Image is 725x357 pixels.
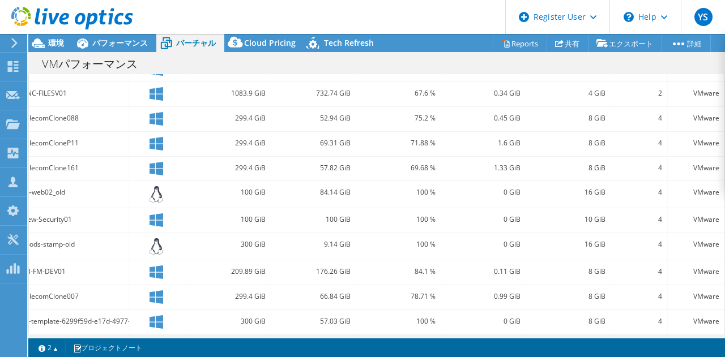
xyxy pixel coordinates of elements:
[616,137,662,149] div: 4
[361,290,436,303] div: 78.71 %
[65,341,150,355] a: プロジェクトノート
[531,186,605,199] div: 16 GiB
[588,35,662,52] a: エクスポート
[616,238,662,251] div: 4
[673,213,719,226] div: VMware
[361,162,436,174] div: 69.68 %
[361,238,436,251] div: 100 %
[547,35,588,52] a: 共有
[22,315,124,328] div: cp-template-6299f59d-e17d-4977-bf68-ec99209a7325
[276,112,351,124] div: 52.94 GiB
[22,265,124,278] div: BB-FM-DEV01
[191,238,266,251] div: 300 GiB
[531,162,605,174] div: 8 GiB
[37,58,155,70] h1: VMパフォーマンス
[276,315,351,328] div: 57.03 GiB
[176,37,216,48] span: バーチャル
[276,213,351,226] div: 100 GiB
[531,213,605,226] div: 10 GiB
[191,186,266,199] div: 100 GiB
[673,315,719,328] div: VMware
[493,35,547,52] a: Reports
[531,290,605,303] div: 8 GiB
[191,315,266,328] div: 300 GiB
[191,265,266,278] div: 209.89 GiB
[446,162,521,174] div: 1.33 GiB
[361,265,436,278] div: 84.1 %
[662,35,711,52] a: 詳細
[276,265,351,278] div: 176.26 GiB
[22,162,124,174] div: TelecomClone161
[446,137,521,149] div: 1.6 GiB
[694,8,713,26] span: YS
[446,315,521,328] div: 0 GiB
[531,112,605,124] div: 8 GiB
[361,213,436,226] div: 100 %
[191,137,266,149] div: 299.4 GiB
[673,238,719,251] div: VMware
[673,87,719,100] div: VMware
[446,290,521,303] div: 0.99 GiB
[624,12,634,22] svg: \n
[361,137,436,149] div: 71.88 %
[22,87,124,100] div: HNC-FILESV01
[191,87,266,100] div: 1083.9 GiB
[22,213,124,226] div: View-Security01
[324,37,374,48] span: Tech Refresh
[531,87,605,100] div: 4 GiB
[361,112,436,124] div: 75.2 %
[531,238,605,251] div: 16 GiB
[616,315,662,328] div: 4
[673,186,719,199] div: VMware
[22,238,124,251] div: goods-stamp-old
[446,112,521,124] div: 0.45 GiB
[531,265,605,278] div: 8 GiB
[616,112,662,124] div: 4
[531,137,605,149] div: 8 GiB
[31,341,66,355] a: 2
[673,137,719,149] div: VMware
[22,112,124,124] div: TelecomClone088
[616,186,662,199] div: 4
[616,213,662,226] div: 4
[673,265,719,278] div: VMware
[616,87,662,100] div: 2
[22,186,124,199] div: bb-web02_old
[446,238,521,251] div: 0 GiB
[48,37,64,48] span: 環境
[616,265,662,278] div: 4
[361,87,436,100] div: 67.6 %
[276,87,351,100] div: 732.74 GiB
[191,162,266,174] div: 299.4 GiB
[276,238,351,251] div: 9.14 GiB
[446,186,521,199] div: 0 GiB
[276,162,351,174] div: 57.82 GiB
[673,162,719,174] div: VMware
[616,162,662,174] div: 4
[276,290,351,303] div: 66.84 GiB
[673,112,719,124] div: VMware
[361,186,436,199] div: 100 %
[244,37,296,48] span: Cloud Pricing
[22,290,124,303] div: TelecomClone007
[22,137,124,149] div: TelecomCloneP11
[361,315,436,328] div: 100 %
[191,213,266,226] div: 100 GiB
[446,265,521,278] div: 0.11 GiB
[92,37,148,48] span: パフォーマンス
[191,112,266,124] div: 299.4 GiB
[531,315,605,328] div: 8 GiB
[616,290,662,303] div: 4
[446,213,521,226] div: 0 GiB
[276,186,351,199] div: 84.14 GiB
[446,87,521,100] div: 0.34 GiB
[191,290,266,303] div: 299.4 GiB
[276,137,351,149] div: 69.31 GiB
[673,290,719,303] div: VMware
